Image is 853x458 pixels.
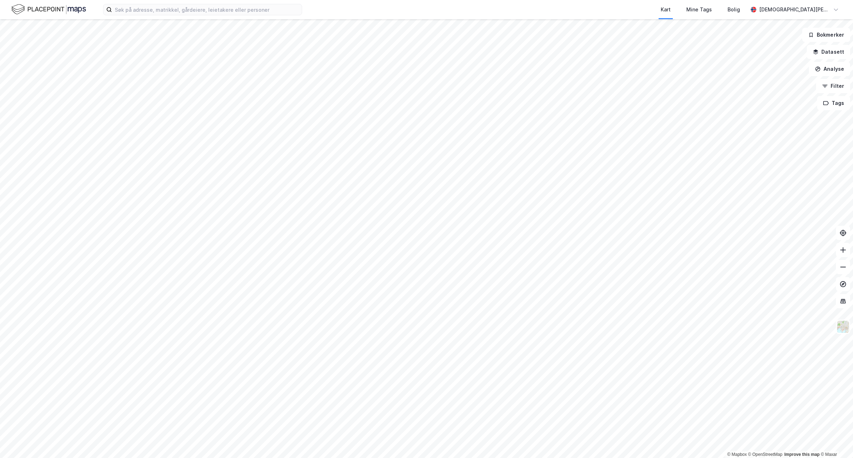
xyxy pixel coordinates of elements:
[11,3,86,16] img: logo.f888ab2527a4732fd821a326f86c7f29.svg
[809,62,850,76] button: Analyse
[748,452,783,457] a: OpenStreetMap
[727,452,747,457] a: Mapbox
[802,28,850,42] button: Bokmerker
[817,96,850,110] button: Tags
[807,45,850,59] button: Datasett
[728,5,740,14] div: Bolig
[817,424,853,458] div: Kontrollprogram for chat
[759,5,830,14] div: [DEMOGRAPHIC_DATA][PERSON_NAME]
[817,424,853,458] iframe: Chat Widget
[784,452,820,457] a: Improve this map
[686,5,712,14] div: Mine Tags
[836,320,850,334] img: Z
[661,5,671,14] div: Kart
[816,79,850,93] button: Filter
[112,4,302,15] input: Søk på adresse, matrikkel, gårdeiere, leietakere eller personer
